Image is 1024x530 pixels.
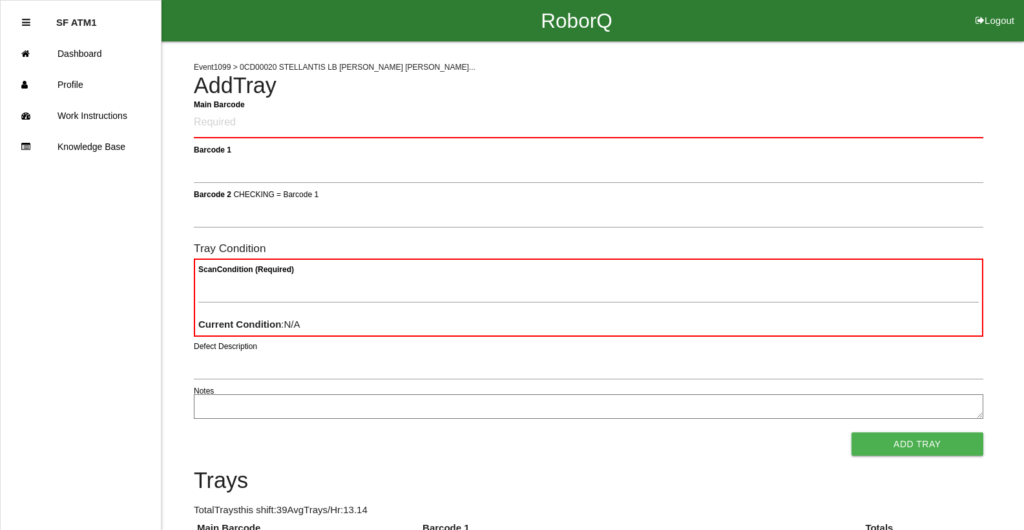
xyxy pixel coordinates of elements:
h4: Trays [194,469,983,493]
div: Close [22,7,30,38]
b: Main Barcode [194,100,245,109]
input: Required [194,108,983,138]
label: Defect Description [194,341,257,352]
span: : N/A [198,319,300,330]
p: SF ATM1 [56,7,97,28]
b: Barcode 1 [194,145,231,154]
h6: Tray Condition [194,242,983,255]
label: Notes [194,385,214,397]
b: Barcode 2 [194,189,231,198]
b: Current Condition [198,319,281,330]
button: Add Tray [852,432,983,456]
a: Profile [1,69,161,100]
h4: Add Tray [194,74,983,98]
b: Scan Condition (Required) [198,265,294,274]
p: Total Trays this shift: 39 Avg Trays /Hr: 13.14 [194,503,983,518]
a: Knowledge Base [1,131,161,162]
a: Work Instructions [1,100,161,131]
span: CHECKING = Barcode 1 [233,189,319,198]
a: Dashboard [1,38,161,69]
span: Event 1099 > 0CD00020 STELLANTIS LB [PERSON_NAME] [PERSON_NAME]... [194,63,475,72]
